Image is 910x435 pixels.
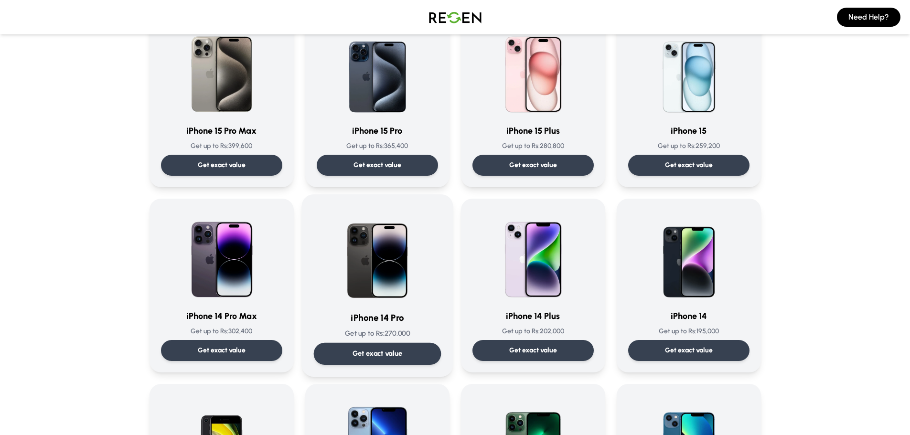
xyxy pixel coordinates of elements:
[628,141,749,151] p: Get up to Rs: 259,200
[329,206,426,303] img: iPhone 14 Pro
[422,4,489,31] img: Logo
[161,327,282,336] p: Get up to Rs: 302,400
[665,346,713,355] p: Get exact value
[509,346,557,355] p: Get exact value
[176,210,268,302] img: iPhone 14 Pro Max
[472,309,594,323] h3: iPhone 14 Plus
[472,141,594,151] p: Get up to Rs: 280,800
[313,329,441,339] p: Get up to Rs: 270,000
[472,124,594,138] h3: iPhone 15 Plus
[472,327,594,336] p: Get up to Rs: 202,000
[487,25,579,117] img: iPhone 15 Plus
[198,160,246,170] p: Get exact value
[352,349,402,359] p: Get exact value
[332,25,423,117] img: iPhone 15 Pro
[161,124,282,138] h3: iPhone 15 Pro Max
[161,141,282,151] p: Get up to Rs: 399,600
[161,309,282,323] h3: iPhone 14 Pro Max
[317,124,438,138] h3: iPhone 15 Pro
[628,309,749,323] h3: iPhone 14
[353,160,401,170] p: Get exact value
[643,210,735,302] img: iPhone 14
[487,210,579,302] img: iPhone 14 Plus
[628,124,749,138] h3: iPhone 15
[837,8,900,27] button: Need Help?
[313,311,441,325] h3: iPhone 14 Pro
[317,141,438,151] p: Get up to Rs: 365,400
[176,25,268,117] img: iPhone 15 Pro Max
[665,160,713,170] p: Get exact value
[509,160,557,170] p: Get exact value
[628,327,749,336] p: Get up to Rs: 195,000
[198,346,246,355] p: Get exact value
[643,25,735,117] img: iPhone 15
